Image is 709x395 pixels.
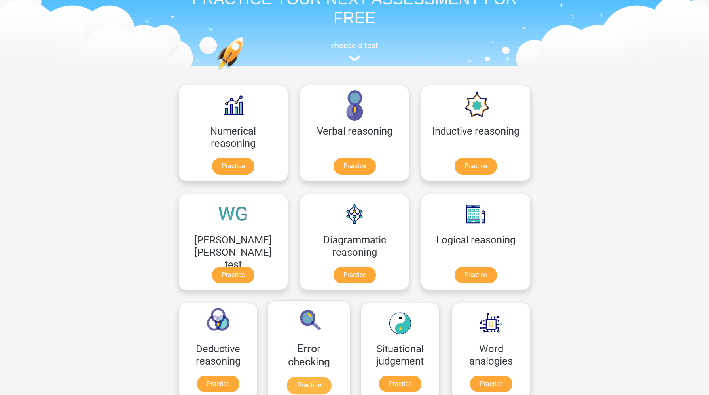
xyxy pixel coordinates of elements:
[173,41,536,62] a: choose a test
[455,267,497,283] a: Practice
[349,55,360,61] img: assessment
[455,158,497,175] a: Practice
[173,41,536,50] h5: choose a test
[216,37,274,108] img: practice
[334,267,376,283] a: Practice
[470,376,512,392] a: Practice
[212,267,254,283] a: Practice
[334,158,376,175] a: Practice
[212,158,254,175] a: Practice
[379,376,421,392] a: Practice
[287,377,331,394] a: Practice
[197,376,239,392] a: Practice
